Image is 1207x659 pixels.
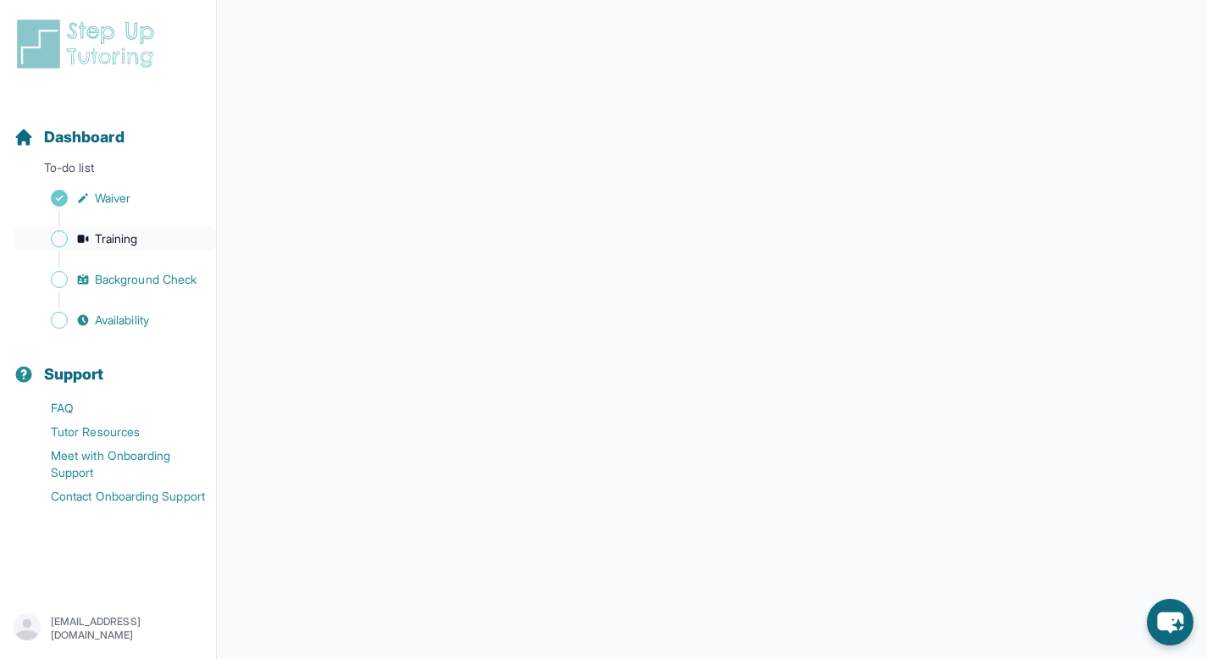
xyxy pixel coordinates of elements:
p: To-do list [7,159,209,183]
a: Background Check [14,268,216,291]
a: Waiver [14,186,216,210]
button: [EMAIL_ADDRESS][DOMAIN_NAME] [14,613,202,644]
a: Meet with Onboarding Support [14,444,216,485]
span: Support [44,363,104,386]
a: FAQ [14,396,216,420]
span: Availability [95,312,149,329]
button: chat-button [1147,599,1193,645]
span: Training [95,230,138,247]
a: Training [14,227,216,251]
img: logo [14,17,164,71]
a: Availability [14,308,216,332]
a: Tutor Resources [14,420,216,444]
span: Background Check [95,271,197,288]
a: Dashboard [14,125,125,149]
span: Waiver [95,190,130,207]
button: Dashboard [7,98,209,156]
button: Support [7,335,209,393]
a: Contact Onboarding Support [14,485,216,508]
span: Dashboard [44,125,125,149]
p: [EMAIL_ADDRESS][DOMAIN_NAME] [51,615,202,642]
